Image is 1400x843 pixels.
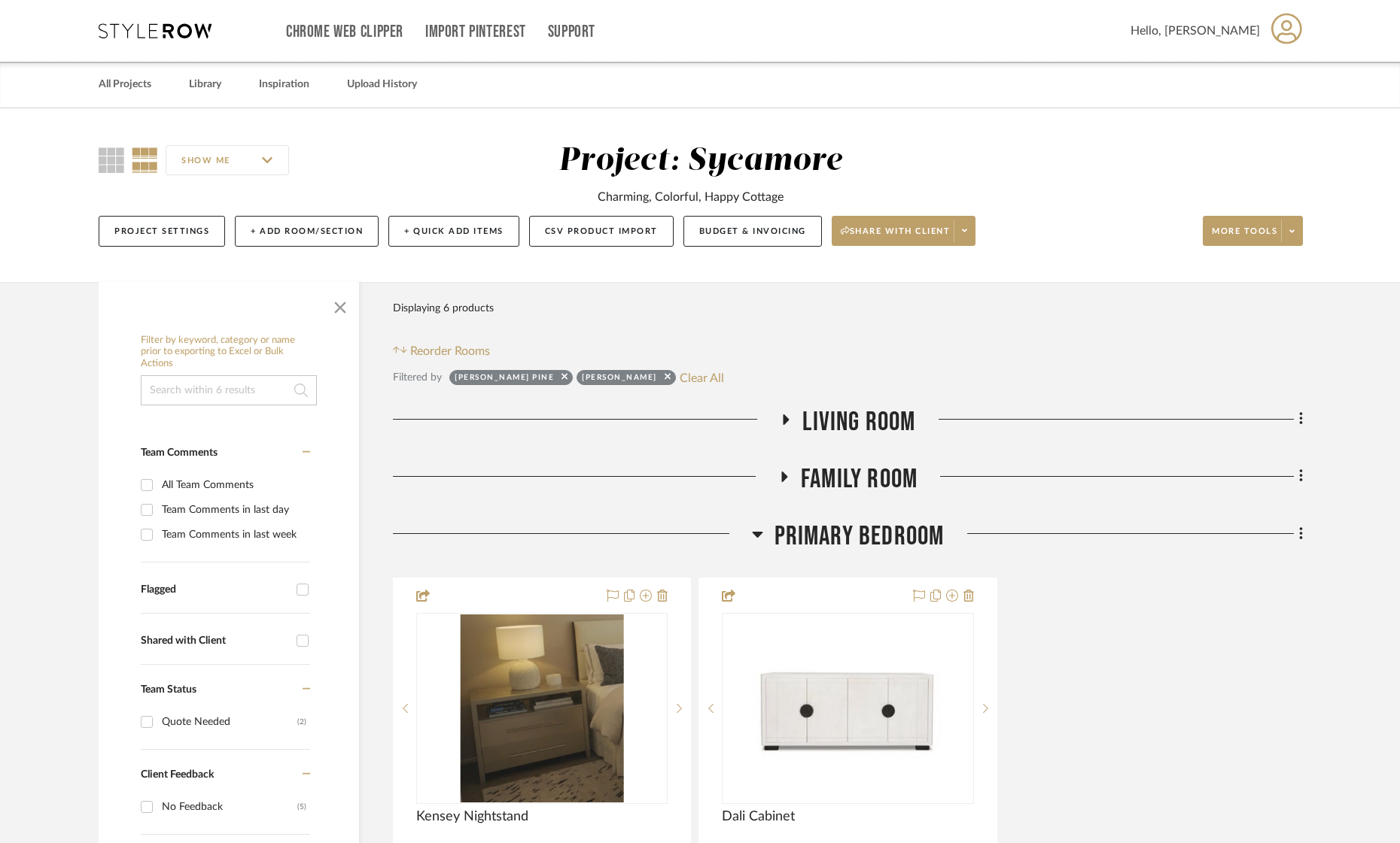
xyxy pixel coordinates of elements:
span: More tools [1212,226,1277,248]
div: 0 [723,614,972,803]
div: Charming, Colorful, Happy Cottage [598,188,784,206]
button: Clear All [680,368,724,387]
div: Shared with Client [141,635,289,647]
div: (5) [297,795,306,819]
h6: Filter by keyword, category or name prior to exporting to Excel or Bulk Actions [141,335,317,370]
button: Reorder Rooms [393,342,490,360]
button: Project Settings [99,216,225,247]
button: CSV Product Import [529,216,674,247]
img: Dali Cabinet [723,626,972,791]
button: More tools [1203,216,1303,246]
div: Quote Needed [162,710,297,734]
div: Team Comments in last day [162,498,306,522]
div: Team Comments in last week [162,523,306,547]
span: Reorder Rooms [410,342,490,360]
div: Project: Sycamore [558,145,842,177]
a: Upload History [347,74,417,95]
div: 0 [417,614,667,803]
div: [PERSON_NAME] [582,372,657,387]
button: Budget & Invoicing [683,216,822,247]
div: Displaying 6 products [393,293,494,323]
span: Share with client [841,226,951,248]
a: Library [189,74,221,95]
img: Kensey Nightstand [461,614,624,802]
button: + Add Room/Section [235,216,379,247]
div: Flagged [141,584,289,596]
div: Filtered by [393,369,442,386]
span: Kensey Nightstand [416,808,528,825]
button: Share with client [832,216,976,246]
div: All Team Comments [162,473,306,497]
span: Client Feedback [141,769,214,780]
a: Import Pinterest [425,26,526,38]
span: Hello, [PERSON_NAME] [1131,22,1260,40]
a: Chrome Web Clipper [286,26,403,38]
button: + Quick Add Items [388,216,519,247]
div: [PERSON_NAME] Pine [455,372,554,387]
span: Dali Cabinet [722,808,795,825]
a: All Projects [99,74,151,95]
span: Living Room [802,406,915,438]
span: Primary Bedroom [775,520,945,553]
span: Team Comments [141,447,218,458]
input: Search within 6 results [141,375,317,405]
span: Team Status [141,684,196,695]
a: Inspiration [259,74,309,95]
div: No Feedback [162,795,297,819]
a: Support [548,26,595,38]
button: Close [325,290,355,320]
div: (2) [297,710,306,734]
span: Family Room [801,463,918,496]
